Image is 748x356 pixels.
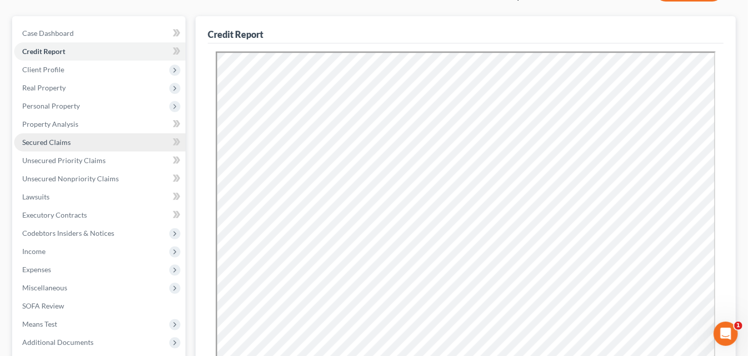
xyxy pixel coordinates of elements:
[22,338,93,346] span: Additional Documents
[22,65,64,74] span: Client Profile
[22,101,80,110] span: Personal Property
[22,301,64,310] span: SOFA Review
[14,42,185,61] a: Credit Report
[22,138,71,146] span: Secured Claims
[22,83,66,92] span: Real Property
[22,229,114,237] span: Codebtors Insiders & Notices
[22,211,87,219] span: Executory Contracts
[714,322,738,346] iframe: Intercom live chat
[14,170,185,188] a: Unsecured Nonpriority Claims
[22,120,78,128] span: Property Analysis
[22,265,51,274] span: Expenses
[22,29,74,37] span: Case Dashboard
[22,283,67,292] span: Miscellaneous
[22,47,65,56] span: Credit Report
[14,133,185,151] a: Secured Claims
[14,297,185,315] a: SOFA Review
[22,174,119,183] span: Unsecured Nonpriority Claims
[14,24,185,42] a: Case Dashboard
[14,206,185,224] a: Executory Contracts
[14,188,185,206] a: Lawsuits
[22,320,57,328] span: Means Test
[734,322,742,330] span: 1
[14,115,185,133] a: Property Analysis
[208,28,263,40] div: Credit Report
[14,151,185,170] a: Unsecured Priority Claims
[22,192,50,201] span: Lawsuits
[22,156,106,165] span: Unsecured Priority Claims
[22,247,45,256] span: Income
